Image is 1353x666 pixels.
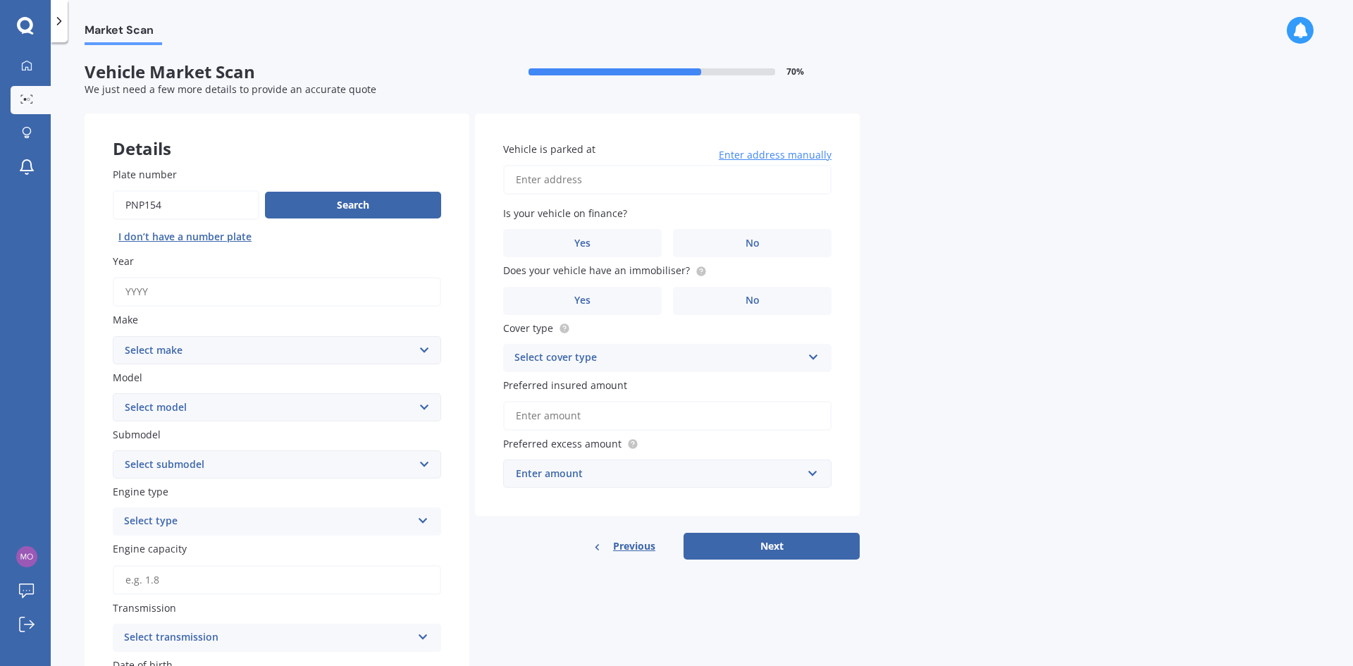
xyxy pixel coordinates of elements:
input: e.g. 1.8 [113,565,441,595]
div: Select cover type [514,350,802,366]
span: Submodel [113,428,161,441]
span: Vehicle is parked at [503,142,595,156]
span: Year [113,254,134,268]
img: 202530885f9cba8ce487653bcd1c32a0 [16,546,37,567]
input: Enter plate number [113,190,259,220]
span: Model [113,371,142,384]
span: Cover type [503,321,553,335]
input: Enter amount [503,401,832,431]
span: Enter address manually [719,148,832,162]
span: Engine capacity [113,543,187,556]
div: Details [85,113,469,156]
span: Is your vehicle on finance? [503,206,627,220]
span: Does your vehicle have an immobiliser? [503,264,690,278]
input: YYYY [113,277,441,307]
span: Transmission [113,601,176,615]
span: Preferred excess amount [503,437,622,450]
span: Preferred insured amount [503,378,627,392]
span: No [746,295,760,307]
span: Yes [574,238,591,249]
div: Select type [124,513,412,530]
span: Yes [574,295,591,307]
input: Enter address [503,165,832,195]
span: Engine type [113,485,168,498]
button: Search [265,192,441,218]
span: Vehicle Market Scan [85,62,472,82]
button: I don’t have a number plate [113,226,257,248]
button: Next [684,533,860,560]
span: Previous [613,536,655,557]
span: No [746,238,760,249]
div: Select transmission [124,629,412,646]
span: Plate number [113,168,177,181]
span: 70 % [786,67,804,77]
span: We just need a few more details to provide an accurate quote [85,82,376,96]
span: Market Scan [85,23,162,42]
span: Make [113,314,138,327]
div: Enter amount [516,466,802,481]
